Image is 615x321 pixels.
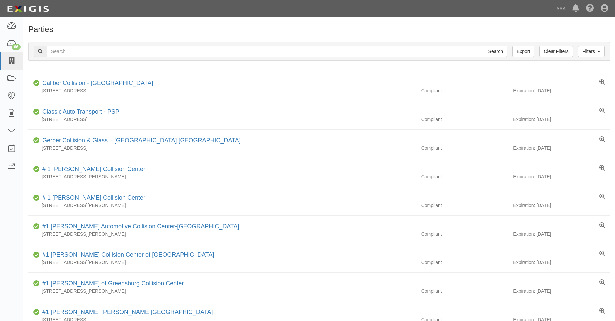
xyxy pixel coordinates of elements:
[28,202,416,209] div: [STREET_ADDRESS][PERSON_NAME]
[42,223,239,230] a: #1 [PERSON_NAME] Automotive Collision Center-[GEOGRAPHIC_DATA]
[513,231,610,237] div: Expiration: [DATE]
[416,259,513,266] div: Compliant
[416,202,513,209] div: Compliant
[599,165,605,172] a: View results summary
[28,116,416,123] div: [STREET_ADDRESS]
[28,25,610,34] h1: Parties
[42,80,153,86] a: Caliber Collision - [GEOGRAPHIC_DATA]
[28,231,416,237] div: [STREET_ADDRESS][PERSON_NAME]
[5,3,51,15] img: logo-5460c22ac91f19d4615b14bd174203de0afe785f0fc80cf4dbbc73dc1793850b.png
[513,87,610,94] div: Expiration: [DATE]
[42,108,119,115] a: Classic Auto Transport - PSP
[33,196,40,200] i: Compliant
[42,166,145,172] a: # 1 [PERSON_NAME] Collision Center
[28,259,416,266] div: [STREET_ADDRESS][PERSON_NAME]
[416,173,513,180] div: Compliant
[513,116,610,123] div: Expiration: [DATE]
[47,46,484,57] input: Search
[42,309,213,315] a: #1 [PERSON_NAME] [PERSON_NAME][GEOGRAPHIC_DATA]
[599,251,605,257] a: View results summary
[578,46,605,57] a: Filters
[539,46,573,57] a: Clear Filters
[42,137,241,144] a: Gerber Collision & Glass – [GEOGRAPHIC_DATA] [GEOGRAPHIC_DATA]
[42,251,214,258] a: #1 [PERSON_NAME] Collision Center of [GEOGRAPHIC_DATA]
[513,173,610,180] div: Expiration: [DATE]
[42,280,184,287] a: #1 [PERSON_NAME] of Greensburg Collision Center
[484,46,507,57] input: Search
[513,202,610,209] div: Expiration: [DATE]
[42,194,145,201] a: # 1 [PERSON_NAME] Collision Center
[599,308,605,315] a: View results summary
[416,288,513,294] div: Compliant
[28,288,416,294] div: [STREET_ADDRESS][PERSON_NAME]
[599,136,605,143] a: View results summary
[33,138,40,143] i: Compliant
[33,81,40,86] i: Compliant
[599,79,605,86] a: View results summary
[599,279,605,286] a: View results summary
[40,165,145,174] div: # 1 Cochran Collision Center
[40,79,153,88] div: Caliber Collision - Gainesville
[586,5,594,13] i: Help Center - Complianz
[33,310,40,315] i: Compliant
[33,110,40,114] i: Compliant
[33,224,40,229] i: Compliant
[40,251,214,259] div: #1 Cochran Collision Center of Greensburg
[513,259,610,266] div: Expiration: [DATE]
[33,167,40,172] i: Compliant
[33,281,40,286] i: Compliant
[416,87,513,94] div: Compliant
[513,145,610,151] div: Expiration: [DATE]
[553,2,569,15] a: AAA
[40,308,213,317] div: #1 Cochran Robinson Township
[40,279,184,288] div: #1 Cochran of Greensburg Collision Center
[40,194,145,202] div: # 1 Cochran Collision Center
[40,108,119,116] div: Classic Auto Transport - PSP
[28,87,416,94] div: [STREET_ADDRESS]
[416,231,513,237] div: Compliant
[599,108,605,114] a: View results summary
[28,173,416,180] div: [STREET_ADDRESS][PERSON_NAME]
[40,136,241,145] div: Gerber Collision & Glass – Houston Brighton
[416,116,513,123] div: Compliant
[599,222,605,229] a: View results summary
[33,253,40,257] i: Compliant
[512,46,534,57] a: Export
[513,288,610,294] div: Expiration: [DATE]
[12,44,21,50] div: 66
[40,222,239,231] div: #1 Cochran Automotive Collision Center-Monroeville
[599,194,605,200] a: View results summary
[28,145,416,151] div: [STREET_ADDRESS]
[416,145,513,151] div: Compliant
